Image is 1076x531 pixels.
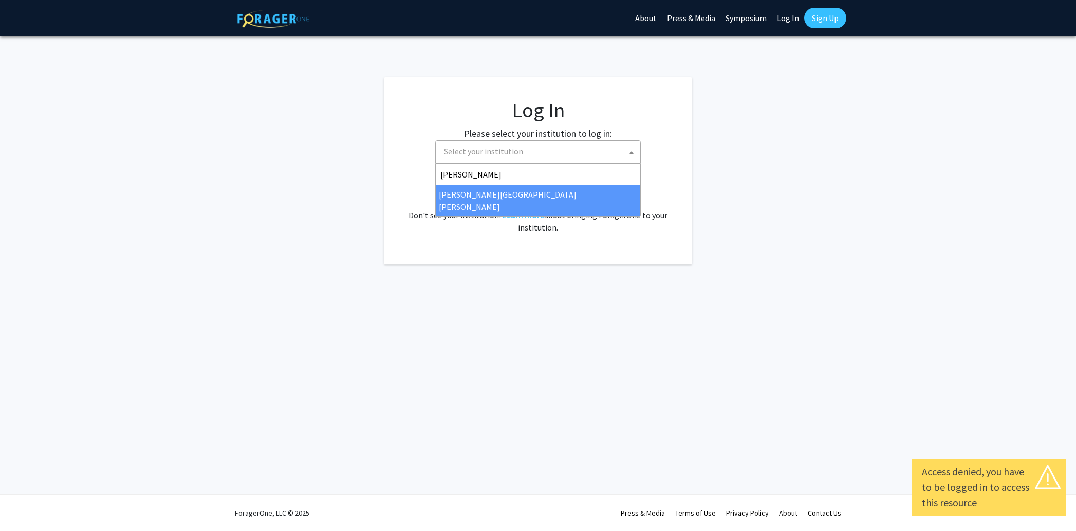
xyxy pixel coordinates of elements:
span: Select your institution [444,146,523,156]
span: Select your institution [440,141,640,162]
a: Sign Up [804,8,846,28]
div: No account? . Don't see your institution? about bringing ForagerOne to your institution. [404,184,672,234]
li: [PERSON_NAME][GEOGRAPHIC_DATA][PERSON_NAME] [436,185,640,216]
h1: Log In [404,98,672,122]
a: Contact Us [808,508,841,518]
div: Access denied, you have to be logged in to access this resource [922,464,1055,510]
a: About [779,508,797,518]
div: ForagerOne, LLC © 2025 [235,495,309,531]
span: Select your institution [435,140,641,164]
a: Press & Media [621,508,665,518]
input: Search [438,166,638,183]
img: ForagerOne Logo [237,10,309,28]
iframe: Chat [8,485,44,523]
label: Please select your institution to log in: [464,127,612,140]
a: Privacy Policy [726,508,769,518]
a: Terms of Use [675,508,716,518]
